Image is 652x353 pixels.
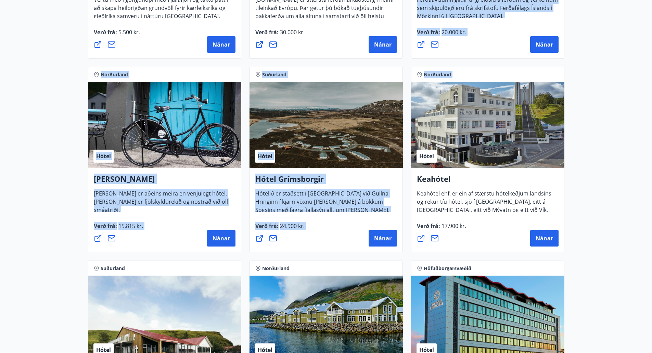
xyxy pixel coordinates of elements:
h4: Keahótel [417,174,559,189]
span: Suðurland [262,71,286,78]
span: Verð frá : [417,222,466,235]
button: Nánar [530,230,559,247]
span: Verð frá : [255,222,305,235]
span: Verð frá : [94,222,143,235]
span: Norðurland [424,71,451,78]
span: Hótel [258,152,272,160]
button: Nánar [369,230,397,247]
span: 30.000 kr. [279,28,305,36]
button: Nánar [207,230,235,247]
span: Nánar [374,235,392,242]
span: Suðurland [101,265,125,272]
h4: [PERSON_NAME] [94,174,235,189]
span: 15.815 kr. [117,222,143,230]
span: Nánar [213,235,230,242]
span: Nánar [374,41,392,48]
span: 17.900 kr. [440,222,466,230]
span: Nánar [536,41,553,48]
span: 5.500 kr. [117,28,140,36]
span: Hótelið er staðsett í [GEOGRAPHIC_DATA] við Gullna Hringinn í kjarri vöxnu [PERSON_NAME] á bökkum... [255,190,389,236]
span: Verð frá : [94,28,140,41]
span: Norðurland [262,265,290,272]
span: Nánar [536,235,553,242]
span: Verð frá : [417,28,466,41]
span: Nánar [213,41,230,48]
span: 20.000 kr. [440,28,466,36]
button: Nánar [369,36,397,53]
button: Nánar [530,36,559,53]
span: Hótel [96,152,111,160]
button: Nánar [207,36,235,53]
span: [PERSON_NAME] er aðeins meira en venjulegt hótel. [PERSON_NAME] er fjölskyldurekið og nostrað við... [94,190,228,219]
span: Verð frá : [255,28,305,41]
span: Norðurland [101,71,128,78]
span: Keahótel ehf. er ein af stærstu hótelkeðjum landsins og rekur tíu hótel, sjö í [GEOGRAPHIC_DATA],... [417,190,551,236]
span: Hótel [419,152,434,160]
span: Höfuðborgarsvæðið [424,265,471,272]
span: 24.900 kr. [279,222,305,230]
h4: Hótel Grímsborgir [255,174,397,189]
